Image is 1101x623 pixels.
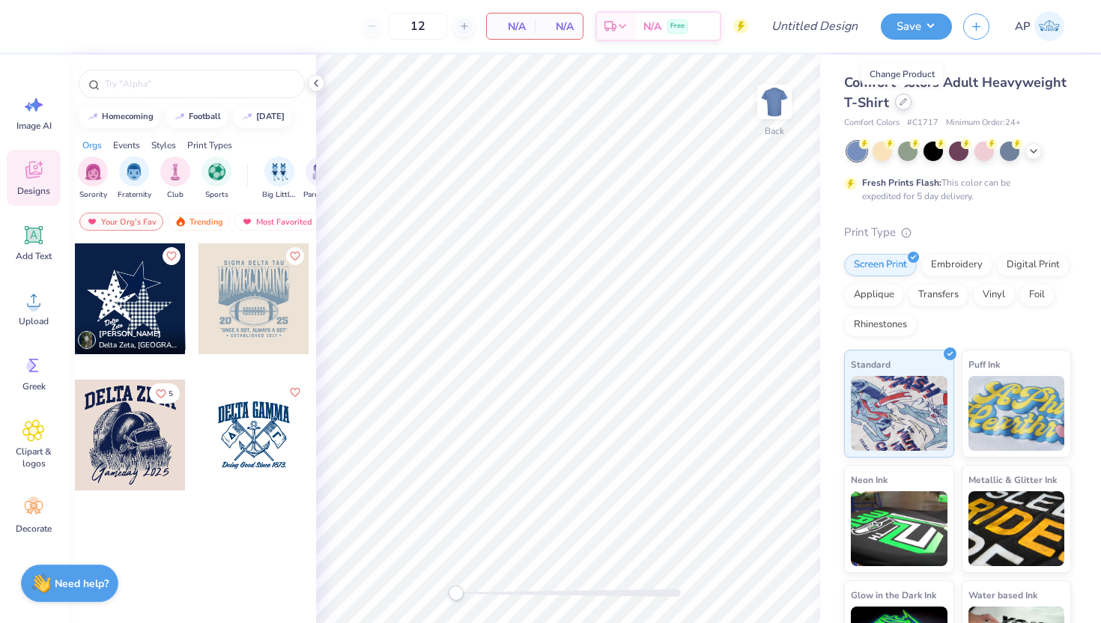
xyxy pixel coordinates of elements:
div: Your Org's Fav [79,213,163,231]
div: Trending [168,213,230,231]
span: [PERSON_NAME] [99,329,161,339]
div: Most Favorited [234,213,319,231]
span: # C1717 [907,117,938,130]
div: Accessibility label [449,586,464,601]
div: This color can be expedited for 5 day delivery. [862,176,1046,203]
span: AP [1015,18,1031,35]
span: Upload [19,315,49,327]
img: Neon Ink [851,491,947,566]
div: football [189,112,221,121]
div: Foil [1019,284,1055,306]
span: Greek [22,380,46,392]
strong: Fresh Prints Flash: [862,177,941,189]
div: filter for Fraternity [118,156,151,201]
button: Save [881,13,952,40]
img: trend_line.gif [87,112,99,121]
button: filter button [262,156,297,201]
img: Back [759,87,789,117]
span: Sports [205,189,228,201]
span: Decorate [16,523,52,535]
img: Addison Poland [1034,11,1064,41]
span: Clipart & logos [9,446,58,469]
button: Like [286,383,304,401]
span: Sorority [79,189,107,201]
span: Water based Ink [968,587,1037,603]
a: AP [1008,11,1071,41]
div: Applique [844,284,904,306]
img: Fraternity Image [126,163,142,180]
button: filter button [303,156,338,201]
span: Big Little Reveal [262,189,297,201]
span: Designs [17,185,50,197]
div: Events [113,139,140,152]
div: filter for Parent's Weekend [303,156,338,201]
span: Minimum Order: 24 + [946,117,1021,130]
button: filter button [78,156,108,201]
img: trend_line.gif [174,112,186,121]
div: Back [765,124,784,138]
span: Comfort Colors Adult Heavyweight T-Shirt [844,73,1067,112]
span: Delta Zeta, [GEOGRAPHIC_DATA][US_STATE] [99,340,180,351]
span: Puff Ink [968,356,1000,372]
img: Puff Ink [968,376,1065,451]
span: Free [670,21,685,31]
div: Transfers [909,284,968,306]
span: Add Text [16,250,52,262]
img: trend_line.gif [241,112,253,121]
div: filter for Sorority [78,156,108,201]
span: N/A [643,19,661,34]
button: homecoming [79,106,160,128]
button: football [166,106,228,128]
img: Sorority Image [85,163,102,180]
img: Parent's Weekend Image [312,163,330,180]
input: – – [389,13,447,40]
img: Sports Image [208,163,225,180]
div: Print Type [844,224,1071,241]
button: filter button [118,156,151,201]
span: 5 [169,390,173,398]
span: Standard [851,356,891,372]
div: Digital Print [997,254,1070,276]
img: Standard [851,376,947,451]
img: Club Image [167,163,183,180]
input: Try "Alpha" [103,76,295,91]
img: most_fav.gif [86,216,98,227]
strong: Need help? [55,577,109,591]
div: Screen Print [844,254,917,276]
span: Club [167,189,183,201]
div: Styles [151,139,176,152]
button: Like [163,247,181,265]
button: [DATE] [233,106,291,128]
span: Image AI [16,120,52,132]
button: Like [149,383,180,404]
span: Metallic & Glitter Ink [968,472,1057,487]
div: Vinyl [973,284,1015,306]
button: filter button [160,156,190,201]
input: Untitled Design [759,11,870,41]
img: most_fav.gif [241,216,253,227]
span: N/A [544,19,574,34]
div: filter for Sports [201,156,231,201]
span: Parent's Weekend [303,189,338,201]
div: Print Types [187,139,232,152]
span: Glow in the Dark Ink [851,587,936,603]
div: Change Product [861,64,943,85]
div: halloween [256,112,285,121]
span: N/A [496,19,526,34]
div: filter for Big Little Reveal [262,156,297,201]
span: Fraternity [118,189,151,201]
button: Like [286,247,304,265]
img: Big Little Reveal Image [271,163,288,180]
span: Neon Ink [851,472,888,487]
div: Rhinestones [844,314,917,336]
div: Orgs [82,139,102,152]
span: Comfort Colors [844,117,900,130]
div: homecoming [102,112,154,121]
div: filter for Club [160,156,190,201]
img: trending.gif [175,216,186,227]
img: Metallic & Glitter Ink [968,491,1065,566]
button: filter button [201,156,231,201]
div: Embroidery [921,254,992,276]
